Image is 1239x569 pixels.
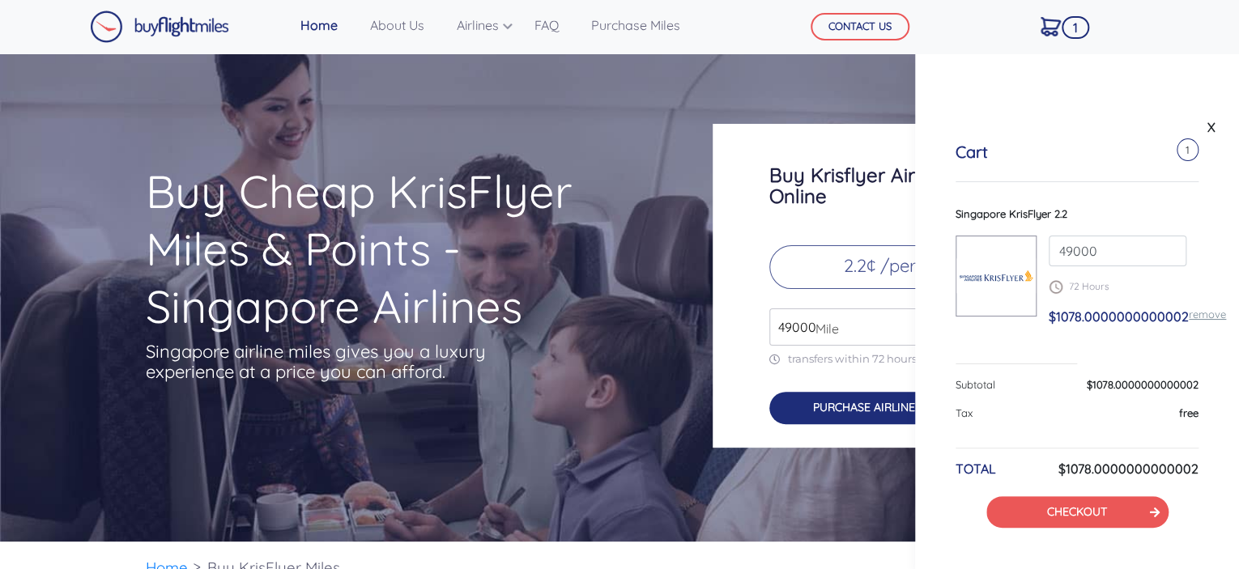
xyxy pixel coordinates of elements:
img: Singapore-KrisFlyer.png [956,258,1036,294]
a: remove [1189,308,1226,321]
h3: Buy Krisflyer Airline Miles Online [769,164,1037,206]
span: Mile [807,319,839,338]
button: PURCHASE AIRLINE MILES$1078.00 [769,392,1037,425]
a: X [1203,115,1220,139]
a: 1 [1034,9,1067,43]
span: free [1179,406,1199,419]
h1: Buy Cheap KrisFlyer Miles & Points - Singapore Airlines [146,163,649,335]
a: About Us [364,9,431,41]
img: Cart [1041,17,1061,36]
span: Tax [956,406,973,419]
a: FAQ [528,9,565,41]
span: $1078.0000000000002 [1087,378,1199,391]
h5: Cart [956,142,988,162]
span: Singapore KrisFlyer 2.2 [956,207,1067,220]
a: Buy Flight Miles Logo [90,6,229,47]
button: CHECKOUT [986,496,1169,528]
a: Airlines [450,9,509,41]
span: 1 [1177,138,1199,161]
p: Singapore airline miles gives you a luxury experience at a price you can afford. [146,342,510,382]
a: Home [294,9,344,41]
a: Purchase Miles [585,9,687,41]
img: schedule.png [1049,280,1062,294]
h6: $1078.0000000000002 [1058,461,1199,477]
p: 2.2¢ /per miles [769,245,1037,289]
span: $1078.0000000000002 [1049,308,1189,325]
h6: TOTAL [956,461,996,477]
p: transfers within 72 hours [769,352,1037,366]
span: Subtotal [956,378,995,391]
button: CONTACT US [811,13,909,40]
p: 72 Hours [1049,279,1186,294]
a: CHECKOUT [1047,504,1107,519]
span: 1 [1062,16,1089,39]
img: Buy Flight Miles Logo [90,11,229,43]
